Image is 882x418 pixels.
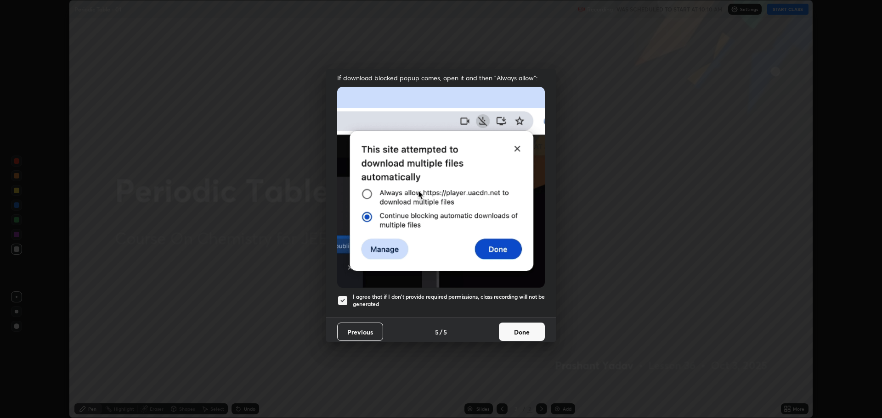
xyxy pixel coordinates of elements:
span: If download blocked popup comes, open it and then "Always allow": [337,73,545,82]
h4: 5 [435,327,439,337]
img: downloads-permission-blocked.gif [337,87,545,287]
button: Previous [337,323,383,341]
h4: 5 [443,327,447,337]
h4: / [440,327,442,337]
h5: I agree that if I don't provide required permissions, class recording will not be generated [353,293,545,307]
button: Done [499,323,545,341]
